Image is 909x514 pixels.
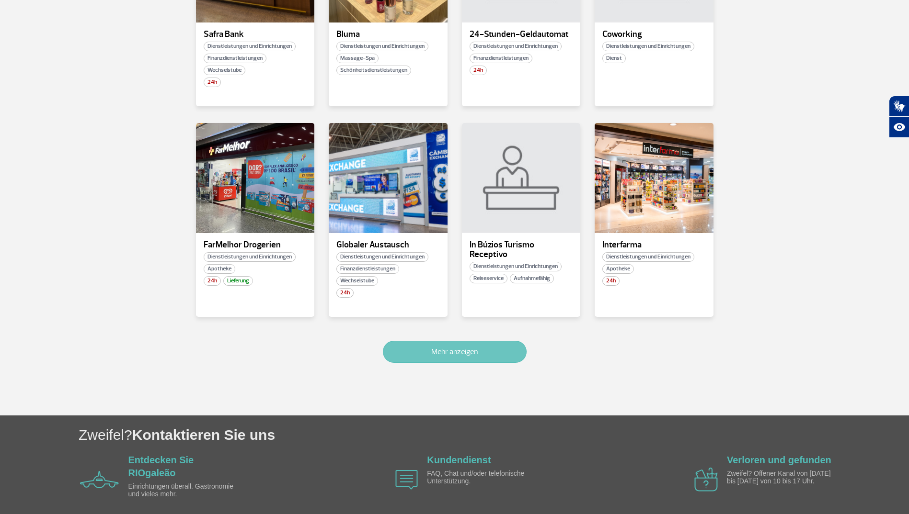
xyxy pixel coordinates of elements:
span: 24h [336,288,354,298]
span: Apotheke [602,264,634,274]
span: Dienst [602,54,626,63]
span: 24h [470,66,487,75]
a: Verloren und gefunden [727,455,831,465]
span: Dienstleistungen und Einrichtungen [204,42,296,51]
span: Dienstleistungen und Einrichtungen [470,262,562,271]
div: Hand Talk-Plugin für Barrierefreiheit. [889,96,909,138]
p: Zweifel? Offener Kanal von [DATE] bis [DATE] von 10 bis 17 Uhr. [727,470,837,485]
img: Flugzeug-Symbol [80,471,119,488]
p: FAQ, Chat und/oder telefonische Unterstützung. [427,470,537,485]
h1: Zweifel? [79,425,909,445]
a: Entdecken Sie RIOgaleão [128,455,194,478]
span: Schönheitsdienstleistungen [336,66,411,75]
img: Flugzeug-Symbol [395,470,418,490]
span: Dienstleistungen und Einrichtungen [336,42,428,51]
span: Finanzdienstleistungen [470,54,532,63]
span: Finanzdienstleistungen [204,54,266,63]
span: Apotheke [204,264,235,274]
p: Einrichtungen überall. Gastronomie und vieles mehr. [128,483,239,498]
span: Dienstleistungen und Einrichtungen [602,252,694,262]
span: Massage-Spa [336,54,379,63]
span: Kontaktieren Sie uns [132,427,275,443]
button: Öffnen Sie Hilfsressourcen. [889,117,909,138]
p: FarMelhor Drogerien [204,240,307,250]
span: Dienstleistungen und Einrichtungen [336,252,428,262]
span: 24h [602,276,620,286]
button: Offener Gebärdensprachübersetzer. [889,96,909,117]
button: Mehr anzeigen [383,341,527,363]
p: Bluma [336,30,440,39]
p: Interfarma [602,240,706,250]
span: 24h [204,276,221,286]
span: Finanzdienstleistungen [336,264,399,274]
span: Reiseservice [470,274,507,283]
p: Coworking [602,30,706,39]
span: Wechselstube [204,66,245,75]
img: Flugzeug-Symbol [694,468,718,492]
p: Safra Bank [204,30,307,39]
a: Kundendienst [427,455,491,465]
span: Dienstleistungen und Einrichtungen [602,42,694,51]
span: Lieferung [223,276,253,286]
p: 24-Stunden-Geldautomat [470,30,573,39]
p: Globaler Austausch [336,240,440,250]
span: Dienstleistungen und Einrichtungen [470,42,562,51]
p: In Búzios Turismo Receptivo [470,240,573,259]
span: Wechselstube [336,276,378,286]
span: Dienstleistungen und Einrichtungen [204,252,296,262]
span: Aufnahmefähig [510,274,554,283]
span: 24h [204,78,221,87]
